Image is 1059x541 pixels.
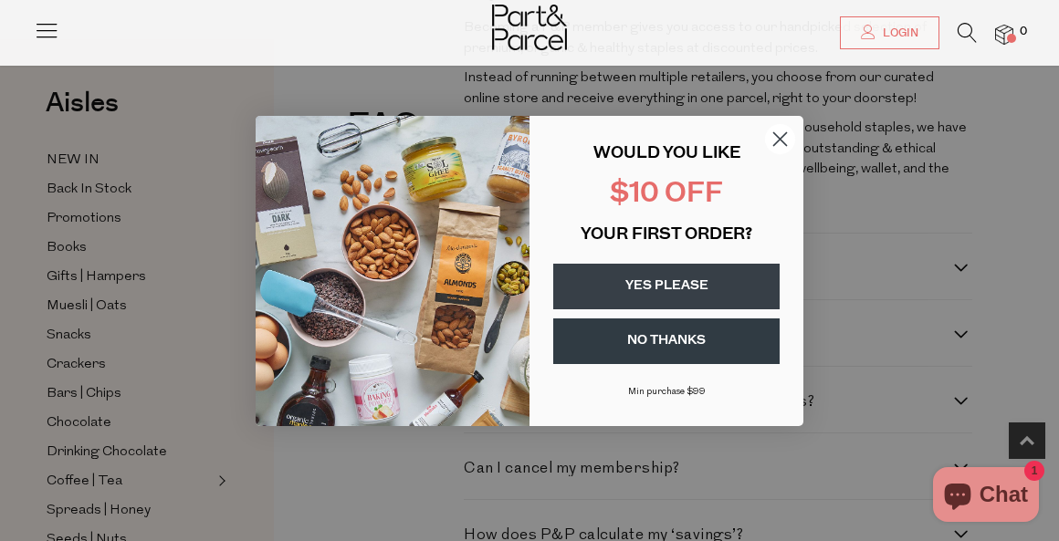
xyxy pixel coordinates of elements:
[928,467,1044,526] inbox-online-store-chat: Shopify online store chat
[256,116,529,426] img: 43fba0fb-7538-40bc-babb-ffb1a4d097bc.jpeg
[878,26,918,41] span: Login
[492,5,567,50] img: Part&Parcel
[610,181,723,209] span: $10 OFF
[628,387,706,397] span: Min purchase $99
[581,227,752,244] span: YOUR FIRST ORDER?
[1015,24,1032,40] span: 0
[995,25,1013,44] a: 0
[593,146,740,162] span: WOULD YOU LIKE
[553,318,780,364] button: NO THANKS
[764,123,796,155] button: Close dialog
[840,16,939,49] a: Login
[553,264,780,309] button: YES PLEASE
